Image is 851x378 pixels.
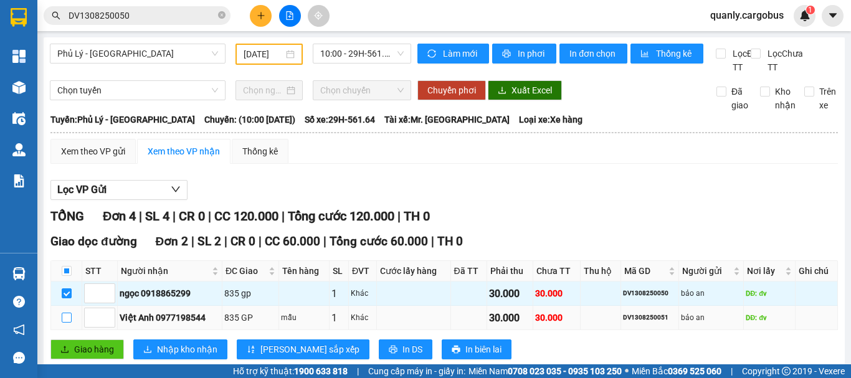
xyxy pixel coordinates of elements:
[822,5,844,27] button: caret-down
[519,113,582,126] span: Loại xe: Xe hàng
[763,47,805,74] span: Lọc Chưa TT
[224,286,277,300] div: 835 gp
[569,47,617,60] span: In đơn chọn
[468,364,622,378] span: Miền Nam
[581,261,621,281] th: Thu hộ
[814,85,841,112] span: Trên xe
[204,113,295,126] span: Chuyến: (10:00 [DATE])
[50,209,84,224] span: TỔNG
[242,144,278,158] div: Thống kê
[214,209,278,224] span: CC 120.000
[770,85,801,112] span: Kho nhận
[305,113,375,126] span: Số xe: 29H-561.64
[384,113,510,126] span: Tài xế: Mr. [GEOGRAPHIC_DATA]
[498,86,506,96] span: download
[231,234,255,248] span: CR 0
[330,261,349,281] th: SL
[61,144,125,158] div: Xem theo VP gửi
[57,44,218,63] span: Phủ Lý - Hà Nội
[351,288,374,300] div: Khác
[12,174,26,187] img: solution-icon
[260,343,359,356] span: [PERSON_NAME] sắp xếp
[465,343,502,356] span: In biên lai
[12,81,26,94] img: warehouse-icon
[442,339,511,359] button: printerIn biên lai
[218,11,226,19] span: close-circle
[349,261,377,281] th: ĐVT
[489,310,531,326] div: 30.000
[402,343,422,356] span: In DS
[746,313,792,323] div: DĐ: đv
[427,49,438,59] span: sync
[632,364,721,378] span: Miền Bắc
[320,44,404,63] span: 10:00 - 29H-561.64
[13,296,25,308] span: question-circle
[452,345,460,355] span: printer
[451,261,487,281] th: Đã TT
[640,49,651,59] span: bar-chart
[508,366,622,376] strong: 0708 023 035 - 0935 103 250
[331,310,346,326] div: 1
[799,10,811,21] img: icon-new-feature
[13,324,25,336] span: notification
[57,81,218,100] span: Chọn tuyến
[226,264,266,278] span: ĐC Giao
[323,234,326,248] span: |
[417,44,489,64] button: syncLàm mới
[487,261,533,281] th: Phải thu
[437,234,463,248] span: TH 0
[630,44,703,64] button: bar-chartThống kê
[12,112,26,125] img: warehouse-icon
[726,85,753,112] span: Đã giao
[218,10,226,22] span: close-circle
[157,343,217,356] span: Nhập kho nhận
[397,209,401,224] span: |
[279,5,301,27] button: file-add
[244,47,283,61] input: 13/08/2025
[173,209,176,224] span: |
[294,366,348,376] strong: 1900 633 818
[243,83,284,97] input: Chọn ngày
[57,182,107,197] span: Lọc VP Gửi
[681,288,741,300] div: bảo an
[191,234,194,248] span: |
[357,364,359,378] span: |
[389,345,397,355] span: printer
[746,288,792,299] div: DĐ: đv
[143,345,152,355] span: download
[259,234,262,248] span: |
[656,47,693,60] span: Thống kê
[511,83,552,97] span: Xuất Excel
[489,286,531,301] div: 30.000
[179,209,205,224] span: CR 0
[404,209,430,224] span: TH 0
[50,115,195,125] b: Tuyến: Phủ Lý - [GEOGRAPHIC_DATA]
[50,234,137,248] span: Giao dọc đường
[103,209,136,224] span: Đơn 4
[282,209,285,224] span: |
[120,286,220,300] div: ngọc 0918865299
[747,264,782,278] span: Nơi lấy
[133,339,227,359] button: downloadNhập kho nhận
[281,312,327,324] div: mẫu
[623,288,677,298] div: DV1308250050
[417,80,486,100] button: Chuyển phơi
[74,343,114,356] span: Giao hàng
[331,286,346,301] div: 1
[796,261,838,281] th: Ghi chú
[148,144,220,158] div: Xem theo VP nhận
[60,345,69,355] span: upload
[12,50,26,63] img: dashboard-icon
[827,10,839,21] span: caret-down
[559,44,627,64] button: In đơn chọn
[208,209,211,224] span: |
[11,8,27,27] img: logo-vxr
[320,81,404,100] span: Chọn chuyến
[535,311,578,324] div: 30.000
[250,5,272,27] button: plus
[50,180,188,200] button: Lọc VP Gửi
[806,6,815,14] sup: 1
[621,281,679,306] td: DV1308250050
[625,369,629,374] span: ⚪️
[731,364,733,378] span: |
